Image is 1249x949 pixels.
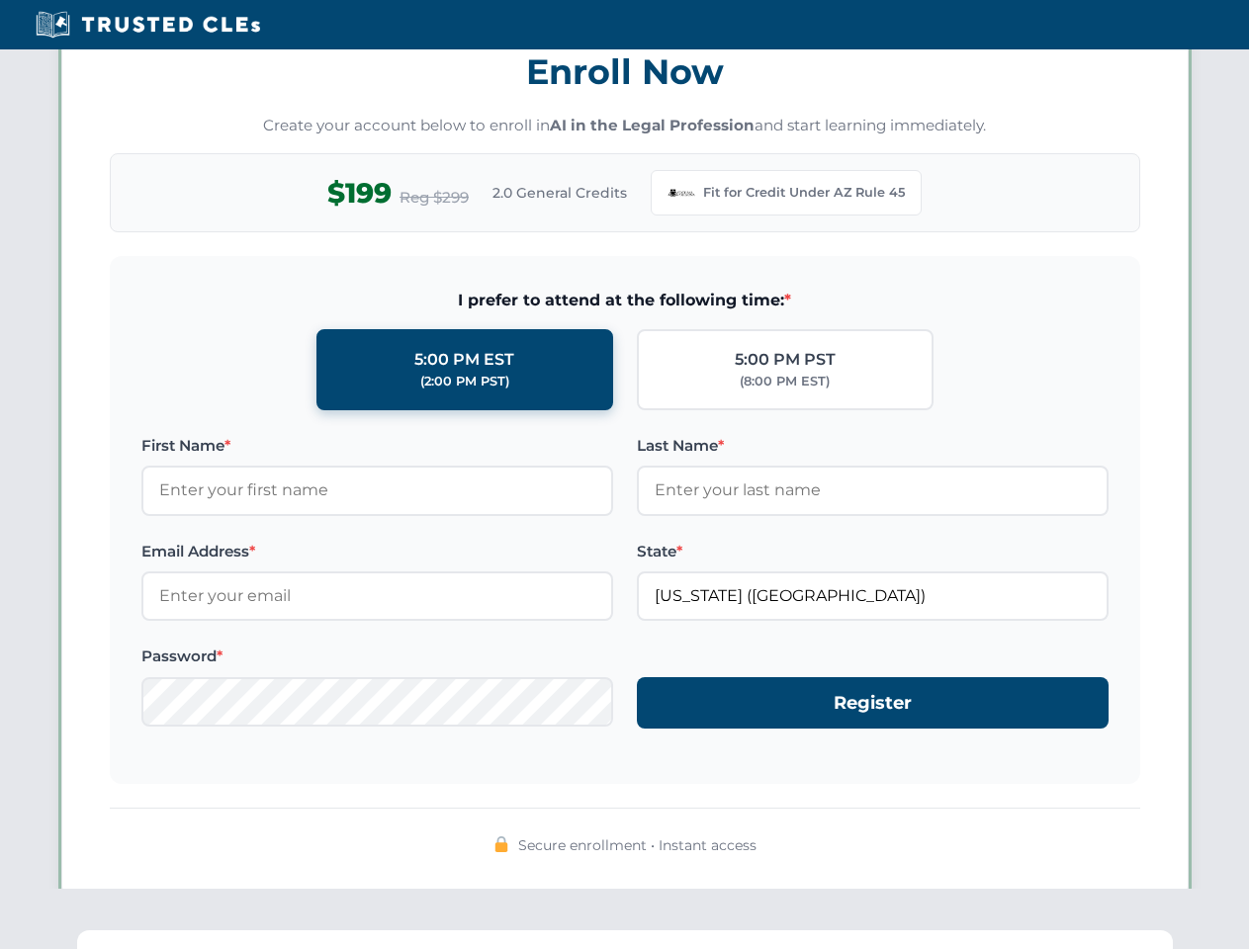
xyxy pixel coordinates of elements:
[141,645,613,668] label: Password
[637,434,1109,458] label: Last Name
[735,347,836,373] div: 5:00 PM PST
[141,466,613,515] input: Enter your first name
[492,182,627,204] span: 2.0 General Credits
[400,186,469,210] span: Reg $299
[493,836,509,852] img: 🔒
[637,677,1109,730] button: Register
[550,116,755,134] strong: AI in the Legal Profession
[327,171,392,216] span: $199
[703,183,905,203] span: Fit for Credit Under AZ Rule 45
[637,466,1109,515] input: Enter your last name
[141,288,1109,313] span: I prefer to attend at the following time:
[141,540,613,563] label: Email Address
[110,115,1140,137] p: Create your account below to enroll in and start learning immediately.
[141,571,613,621] input: Enter your email
[740,372,830,391] div: (8:00 PM EST)
[637,571,1109,621] input: Arizona (AZ)
[637,540,1109,563] label: State
[414,347,514,373] div: 5:00 PM EST
[518,834,757,856] span: Secure enrollment • Instant access
[668,179,695,207] img: Arizona Bar
[141,434,613,458] label: First Name
[30,10,266,40] img: Trusted CLEs
[110,41,1140,103] h3: Enroll Now
[420,372,509,391] div: (2:00 PM PST)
